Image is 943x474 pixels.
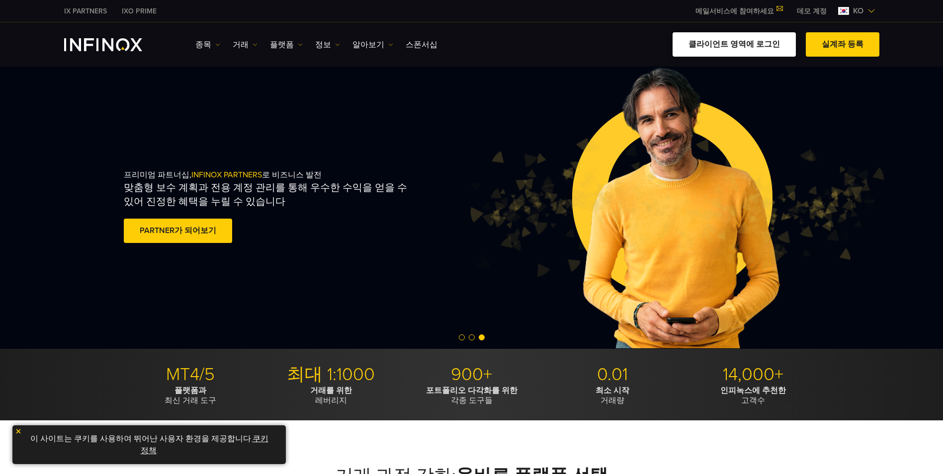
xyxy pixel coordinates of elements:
span: Go to slide 1 [459,334,465,340]
a: 실계좌 등록 [806,32,879,57]
strong: 거래를 위한 [310,386,352,395]
p: 고객수 [686,386,820,405]
a: 알아보기 [352,39,393,51]
a: PARTNER가 되어보기 [124,219,232,243]
strong: 최소 시작 [596,386,629,395]
a: 정보 [315,39,340,51]
a: INFINOX Logo [64,38,166,51]
strong: 플랫폼과 [174,386,206,395]
a: 거래 [233,39,257,51]
p: 각종 도구들 [405,386,538,405]
span: Go to slide 3 [479,334,485,340]
a: 클라이언트 영역에 로그인 [673,32,796,57]
a: 종목 [195,39,220,51]
strong: 인피녹스에 추천한 [720,386,786,395]
span: INFINOX PARTNERS [191,170,262,180]
a: INFINOX [57,6,114,16]
p: 맞춤형 보수 계획과 전용 계정 관리를 통해 우수한 수익을 얻을 수 있어 진정한 혜택을 누릴 수 있습니다 [124,181,419,209]
a: INFINOX [114,6,164,16]
p: MT4/5 [124,364,257,386]
a: INFINOX MENU [789,6,834,16]
span: ko [849,5,867,17]
span: Go to slide 2 [469,334,475,340]
a: 메일서비스에 참여하세요 [688,7,789,15]
p: 거래량 [546,386,679,405]
p: 최대 1:1000 [264,364,398,386]
strong: 포트폴리오 다각화를 위한 [426,386,517,395]
p: 최신 거래 도구 [124,386,257,405]
a: 스폰서십 [406,39,437,51]
div: 프리미엄 파트너십, 로 비즈니스 발전 [124,154,493,261]
p: 이 사이트는 쿠키를 사용하여 뛰어난 사용자 환경을 제공합니다. . [17,430,281,459]
p: 14,000+ [686,364,820,386]
p: 0.01 [546,364,679,386]
p: 900+ [405,364,538,386]
img: yellow close icon [15,428,22,435]
p: 레버리지 [264,386,398,405]
a: 플랫폼 [270,39,303,51]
